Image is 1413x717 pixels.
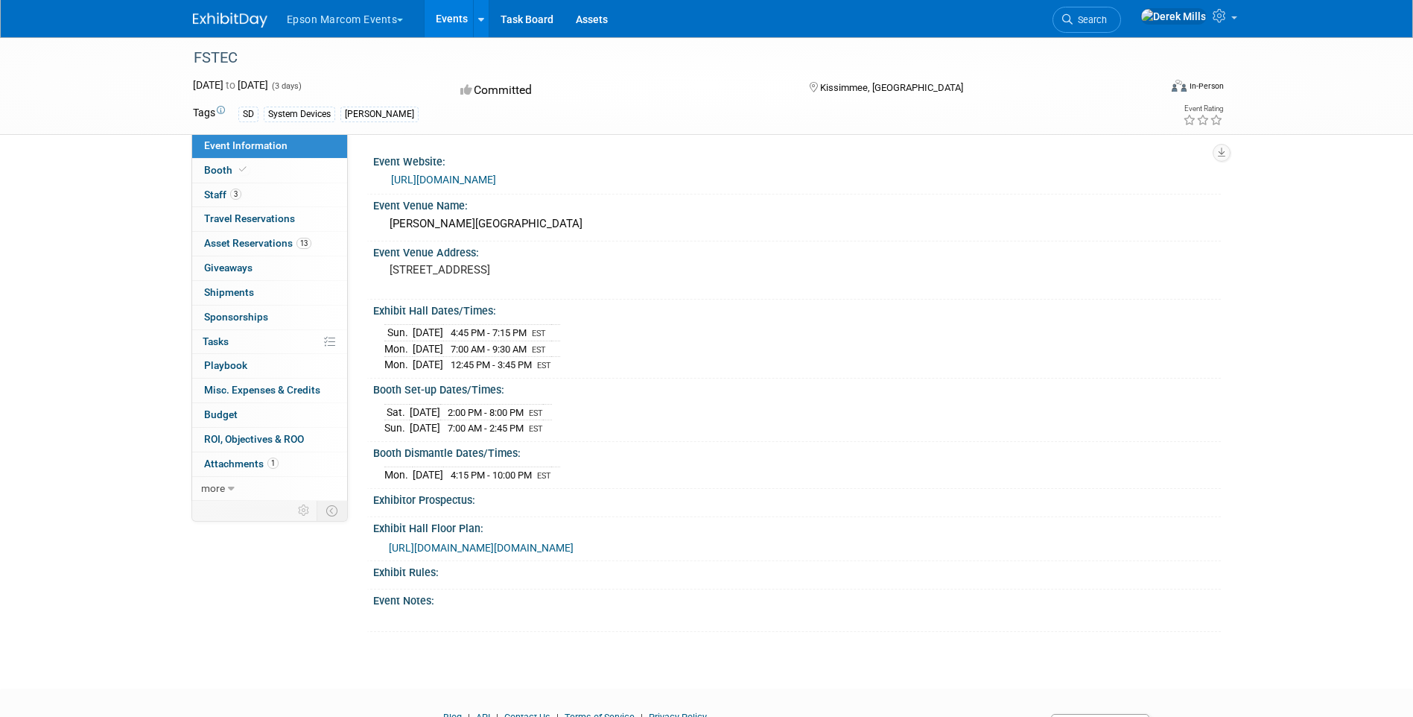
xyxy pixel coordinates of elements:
[201,482,225,494] span: more
[384,341,413,357] td: Mon.
[192,232,347,256] a: Asset Reservations13
[373,489,1221,508] div: Exhibitor Prospectus:
[1073,14,1107,25] span: Search
[451,327,527,338] span: 4:45 PM - 7:15 PM
[389,542,574,554] a: [URL][DOMAIN_NAME][DOMAIN_NAME]
[413,341,443,357] td: [DATE]
[391,174,496,186] a: [URL][DOMAIN_NAME]
[192,281,347,305] a: Shipments
[1140,8,1207,25] img: Derek Mills
[410,404,440,420] td: [DATE]
[193,13,267,28] img: ExhibitDay
[204,189,241,200] span: Staff
[291,501,317,520] td: Personalize Event Tab Strip
[373,241,1221,260] div: Event Venue Address:
[192,330,347,354] a: Tasks
[1071,78,1225,100] div: Event Format
[193,79,268,91] span: [DATE] [DATE]
[384,212,1210,236] div: [PERSON_NAME][GEOGRAPHIC_DATA]
[193,105,225,122] td: Tags
[203,335,229,347] span: Tasks
[1052,7,1121,33] a: Search
[192,183,347,207] a: Staff3
[373,442,1221,461] div: Booth Dismantle Dates/Times:
[384,420,410,436] td: Sun.
[373,195,1221,213] div: Event Venue Name:
[204,458,279,470] span: Attachments
[373,300,1221,318] div: Exhibit Hall Dates/Times:
[192,379,347,402] a: Misc. Expenses & Credits
[451,359,532,370] span: 12:45 PM - 3:45 PM
[192,403,347,427] a: Budget
[192,452,347,476] a: Attachments1
[373,517,1221,536] div: Exhibit Hall Floor Plan:
[188,45,1137,72] div: FSTEC
[451,470,532,481] span: 4:15 PM - 10:00 PM
[192,428,347,452] a: ROI, Objectives & ROO
[204,433,304,445] span: ROI, Objectives & ROO
[204,139,288,151] span: Event Information
[820,82,963,93] span: Kissimmee, [GEOGRAPHIC_DATA]
[204,384,320,396] span: Misc. Expenses & Credits
[532,345,546,355] span: EST
[296,238,311,249] span: 13
[204,237,311,249] span: Asset Reservations
[239,165,247,174] i: Booth reservation complete
[413,467,443,483] td: [DATE]
[192,256,347,280] a: Giveaways
[204,359,247,371] span: Playbook
[529,408,543,418] span: EST
[204,262,253,274] span: Giveaways
[384,467,413,483] td: Mon.
[410,420,440,436] td: [DATE]
[192,306,347,329] a: Sponsorships
[390,263,710,277] pre: [STREET_ADDRESS]
[317,501,347,520] td: Toggle Event Tabs
[373,151,1221,169] div: Event Website:
[448,407,524,418] span: 2:00 PM - 8:00 PM
[384,357,413,373] td: Mon.
[448,423,524,434] span: 7:00 AM - 2:45 PM
[238,107,258,122] div: SD
[537,471,551,481] span: EST
[204,212,295,224] span: Travel Reservations
[192,207,347,231] a: Travel Reservations
[192,159,347,183] a: Booth
[270,81,302,91] span: (3 days)
[192,134,347,158] a: Event Information
[373,561,1221,580] div: Exhibit Rules:
[204,311,268,323] span: Sponsorships
[451,344,527,355] span: 7:00 AM - 9:30 AM
[204,286,254,298] span: Shipments
[532,329,546,338] span: EST
[204,164,250,176] span: Booth
[1183,105,1223,113] div: Event Rating
[1189,80,1224,92] div: In-Person
[340,107,419,122] div: [PERSON_NAME]
[537,361,551,370] span: EST
[192,477,347,501] a: more
[1172,80,1187,92] img: Format-Inperson.png
[223,79,238,91] span: to
[204,408,238,420] span: Budget
[384,404,410,420] td: Sat.
[230,189,241,200] span: 3
[413,357,443,373] td: [DATE]
[192,354,347,378] a: Playbook
[384,325,413,341] td: Sun.
[413,325,443,341] td: [DATE]
[529,424,543,434] span: EST
[456,78,785,104] div: Committed
[373,590,1221,608] div: Event Notes:
[264,107,335,122] div: System Devices
[373,379,1221,397] div: Booth Set-up Dates/Times:
[267,458,279,469] span: 1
